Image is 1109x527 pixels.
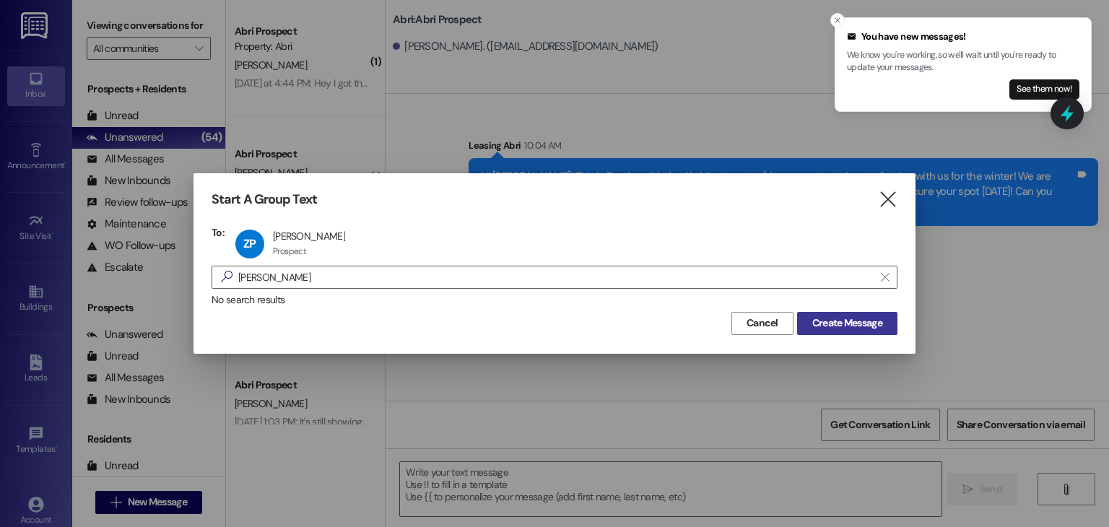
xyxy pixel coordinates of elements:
i:  [881,271,889,283]
i:  [878,192,897,207]
button: Cancel [731,312,793,335]
input: Search for any contact or apartment [238,267,874,287]
button: Close toast [830,13,845,27]
button: Clear text [874,266,897,288]
i:  [215,269,238,284]
h3: To: [212,226,225,239]
span: Create Message [812,315,882,331]
span: Cancel [747,315,778,331]
div: [PERSON_NAME] [273,230,345,243]
span: ZP [243,236,256,251]
button: Create Message [797,312,897,335]
div: You have new messages! [847,30,1079,44]
div: Prospect [273,245,306,257]
p: We know you're working, so we'll wait until you're ready to update your messages. [847,49,1079,74]
button: See them now! [1009,79,1079,100]
h3: Start A Group Text [212,191,317,208]
div: No search results [212,292,897,308]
